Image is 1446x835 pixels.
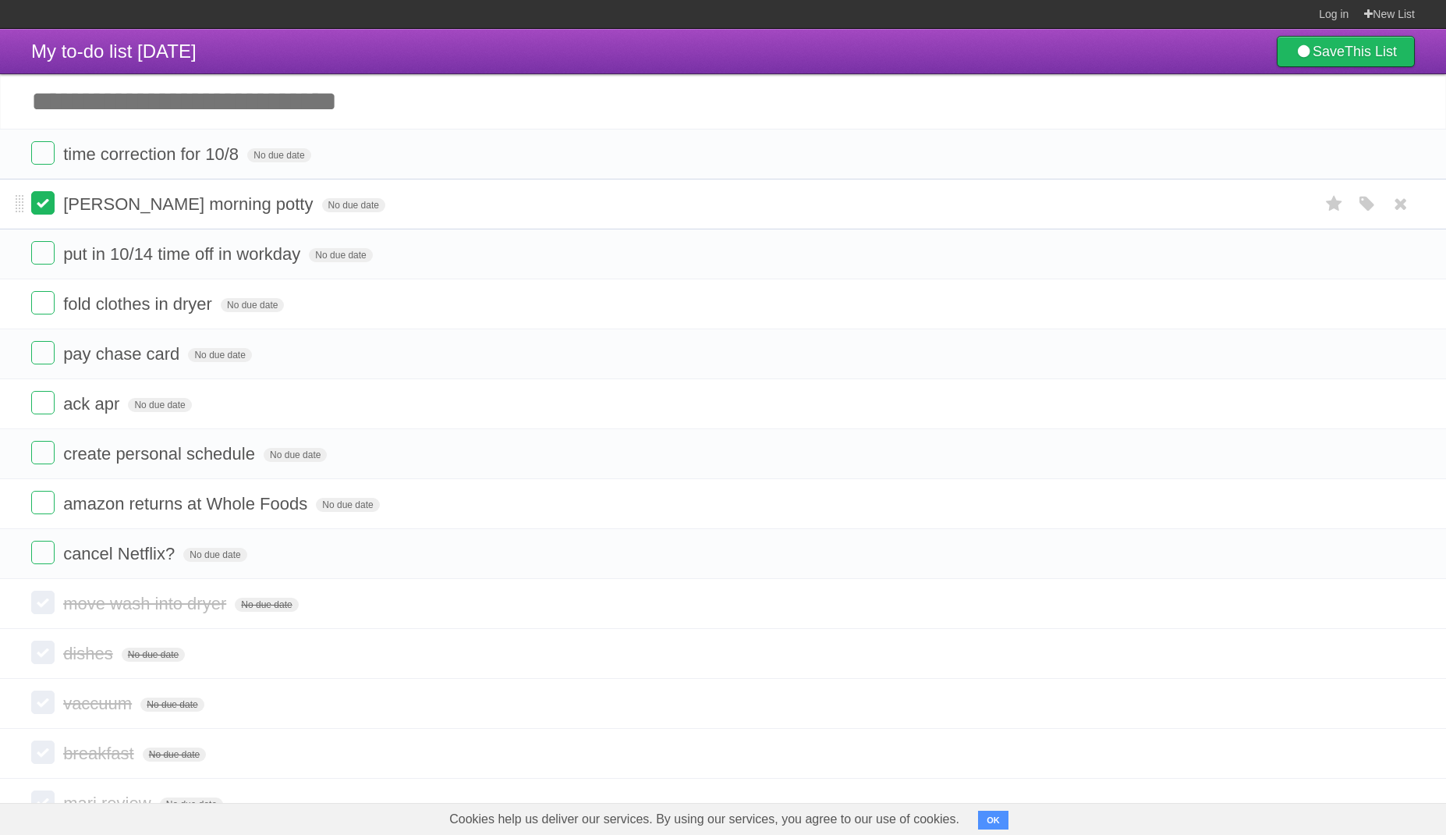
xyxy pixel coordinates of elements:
[31,191,55,215] label: Done
[188,348,251,362] span: No due date
[63,794,154,813] span: mari review
[63,194,317,214] span: [PERSON_NAME] morning potty
[31,41,197,62] span: My to-do list [DATE]
[122,648,185,662] span: No due date
[1345,44,1397,59] b: This List
[31,641,55,664] label: Done
[143,748,206,762] span: No due date
[63,594,230,613] span: move wash into dryer
[31,591,55,614] label: Done
[31,741,55,764] label: Done
[247,148,310,162] span: No due date
[63,144,243,164] span: time correction for 10/8
[316,498,379,512] span: No due date
[31,291,55,314] label: Done
[63,294,216,314] span: fold clothes in dryer
[31,391,55,414] label: Done
[63,644,117,663] span: dishes
[140,698,204,712] span: No due date
[31,491,55,514] label: Done
[1320,191,1349,217] label: Star task
[63,544,179,563] span: cancel Netflix?
[183,548,246,562] span: No due date
[63,744,138,763] span: breakfast
[31,791,55,814] label: Done
[31,541,55,564] label: Done
[221,298,284,312] span: No due date
[63,344,183,364] span: pay chase card
[322,198,385,212] span: No due date
[63,694,136,713] span: vaccuum
[31,141,55,165] label: Done
[160,798,223,812] span: No due date
[31,441,55,464] label: Done
[235,598,298,612] span: No due date
[978,811,1008,830] button: OK
[128,398,191,412] span: No due date
[309,248,372,262] span: No due date
[63,444,259,464] span: create personal schedule
[31,241,55,265] label: Done
[63,494,311,513] span: amazon returns at Whole Foods
[63,394,123,414] span: ack apr
[434,804,975,835] span: Cookies help us deliver our services. By using our services, you agree to our use of cookies.
[264,448,327,462] span: No due date
[1277,36,1415,67] a: SaveThis List
[31,341,55,364] label: Done
[63,244,304,264] span: put in 10/14 time off in workday
[31,691,55,714] label: Done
